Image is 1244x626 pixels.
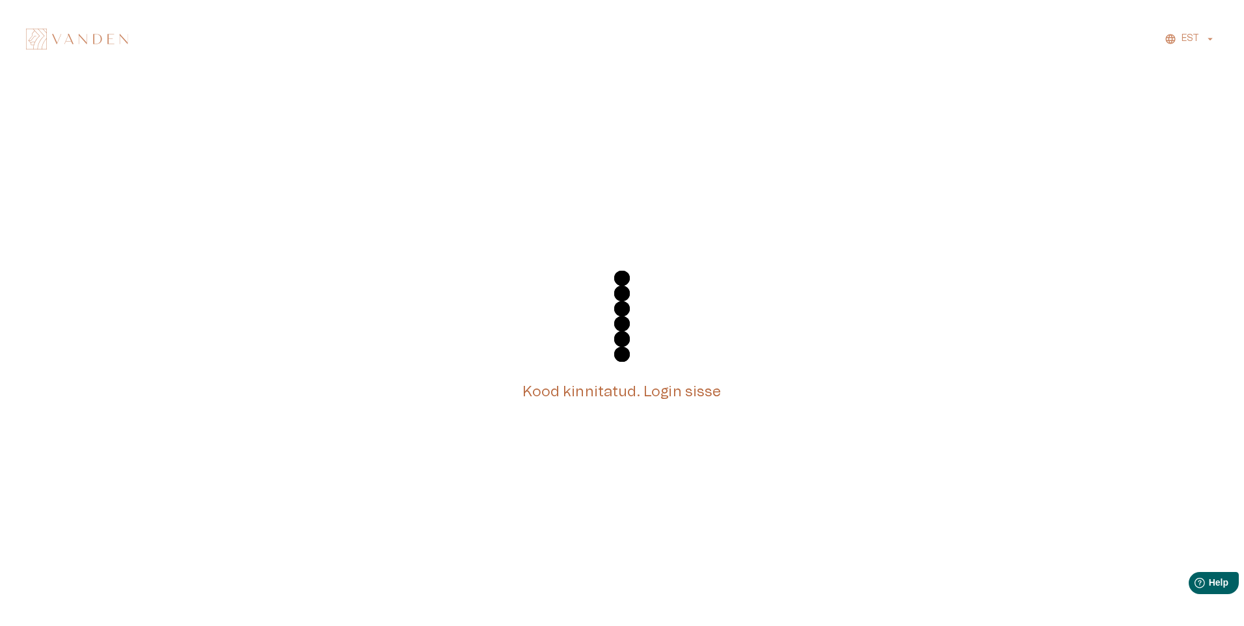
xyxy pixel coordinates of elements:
[522,383,721,401] h5: Kood kinnitatud. Login sisse
[1143,567,1244,603] iframe: Help widget launcher
[26,29,128,49] img: Vanden logo
[1182,32,1199,46] p: EST
[1163,29,1218,48] button: EST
